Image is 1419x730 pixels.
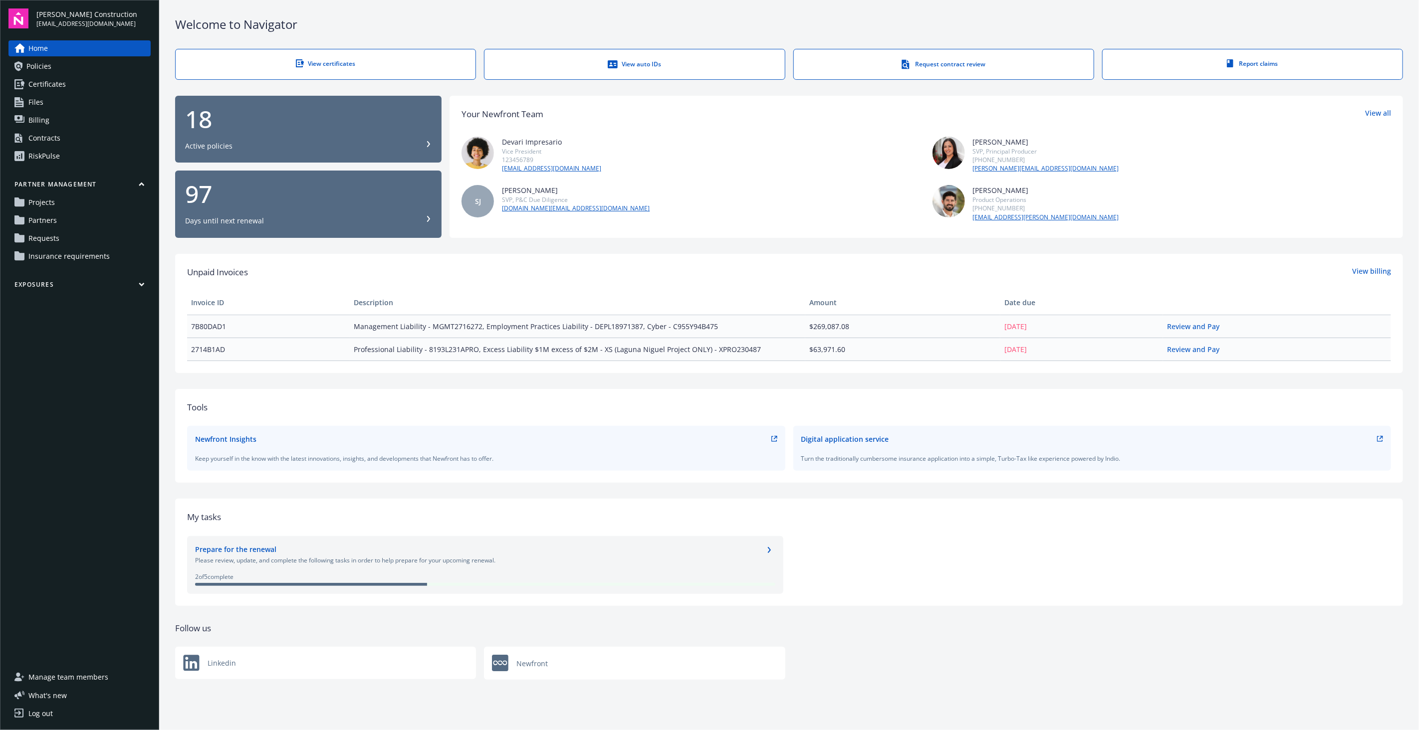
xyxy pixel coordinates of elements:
[502,137,601,147] div: Devari Impresario
[8,112,151,128] a: Billing
[973,195,1119,204] div: Product Operations
[1000,315,1163,338] td: [DATE]
[36,8,151,28] button: [PERSON_NAME] Construction[EMAIL_ADDRESS][DOMAIN_NAME]
[195,434,256,444] div: Newfront Insights
[502,164,601,173] a: [EMAIL_ADDRESS][DOMAIN_NAME]
[195,454,777,463] div: Keep yourself in the know with the latest innovations, insights, and developments that Newfront h...
[8,58,151,74] a: Policies
[973,204,1119,212] div: [PHONE_NUMBER]
[933,185,965,217] img: photo
[1123,59,1383,68] div: Report claims
[187,511,1391,524] div: My tasks
[28,212,57,228] span: Partners
[973,164,1119,173] a: [PERSON_NAME][EMAIL_ADDRESS][DOMAIN_NAME]
[805,291,1000,315] th: Amount
[28,130,60,146] div: Contracts
[8,669,151,685] a: Manage team members
[933,137,965,169] img: photo
[8,230,151,246] a: Requests
[187,266,248,279] span: Unpaid Invoices
[36,9,137,19] span: [PERSON_NAME] Construction
[973,137,1119,147] div: [PERSON_NAME]
[793,49,1094,80] a: Request contract review
[8,130,151,146] a: Contracts
[187,315,350,338] td: 7B80DAD1
[185,182,432,206] div: 97
[195,572,775,581] div: 2 of 5 complete
[28,148,60,164] div: RiskPulse
[28,230,59,246] span: Requests
[354,321,801,332] span: Management Liability - MGMT2716272, Employment Practices Liability - DEPL18971387, Cyber - C955Y9...
[187,338,350,361] td: 2714B1AD
[185,141,233,151] div: Active policies
[973,147,1119,156] div: SVP, Principal Producer
[1167,322,1227,331] a: Review and Pay
[28,40,48,56] span: Home
[1365,108,1391,121] a: View all
[484,647,785,680] a: Newfront logoNewfront
[8,76,151,92] a: Certificates
[8,280,151,293] button: Exposures
[492,655,508,672] img: Newfront logo
[502,156,601,164] div: 123456789
[1000,291,1163,315] th: Date due
[175,647,476,679] div: Linkedin
[28,690,67,701] span: What ' s new
[350,291,805,315] th: Description
[502,185,650,195] div: [PERSON_NAME]
[175,16,1403,33] div: Welcome to Navigator
[36,19,137,28] span: [EMAIL_ADDRESS][DOMAIN_NAME]
[1352,266,1391,279] a: View billing
[801,434,889,444] div: Digital application service
[175,622,1403,635] div: Follow us
[1000,338,1163,361] td: [DATE]
[8,180,151,192] button: Partner management
[502,204,650,213] a: [DOMAIN_NAME][EMAIL_ADDRESS][DOMAIN_NAME]
[28,706,53,722] div: Log out
[187,291,350,315] th: Invoice ID
[801,454,1384,463] div: Turn the traditionally cumbersome insurance application into a simple, Turbo-Tax like experience ...
[973,213,1119,222] a: [EMAIL_ADDRESS][PERSON_NAME][DOMAIN_NAME]
[475,196,481,206] span: SJ
[8,690,83,701] button: What's new
[8,212,151,228] a: Partners
[195,556,775,564] div: Please review, update, and complete the following tasks in order to help prepare for your upcomin...
[183,655,200,671] img: Newfront logo
[814,59,1074,69] div: Request contract review
[8,8,28,28] img: navigator-logo.svg
[354,344,801,355] span: Professional Liability - 8193L231APRO, Excess Liability $1M excess of $2M - XS (Laguna Niguel Pro...
[195,544,276,556] div: Prepare for the renewal
[805,338,1000,361] td: $63,971.60
[8,248,151,264] a: Insurance requirements
[1167,345,1227,354] a: Review and Pay
[175,96,442,163] button: 18Active policies
[462,137,494,169] img: photo
[28,94,43,110] span: Files
[175,647,476,680] a: Newfront logoLinkedin
[484,49,785,80] a: View auto IDs
[502,147,601,156] div: Vice President
[805,315,1000,338] td: $269,087.08
[28,248,110,264] span: Insurance requirements
[175,49,476,80] a: View certificates
[26,58,51,74] span: Policies
[8,94,151,110] a: Files
[185,216,264,226] div: Days until next renewal
[973,156,1119,164] div: [PHONE_NUMBER]
[28,112,49,128] span: Billing
[28,194,55,210] span: Projects
[504,59,764,69] div: View auto IDs
[462,108,543,121] div: Your Newfront Team
[763,544,775,556] a: chevronRight
[484,647,785,680] div: Newfront
[28,76,66,92] span: Certificates
[8,40,151,56] a: Home
[502,195,650,204] div: SVP, P&C Due Diligence
[1102,49,1403,80] a: Report claims
[28,669,108,685] span: Manage team members
[8,194,151,210] a: Projects
[175,171,442,238] button: 97Days until next renewal
[196,59,456,68] div: View certificates
[187,401,1391,414] div: Tools
[973,185,1119,195] div: [PERSON_NAME]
